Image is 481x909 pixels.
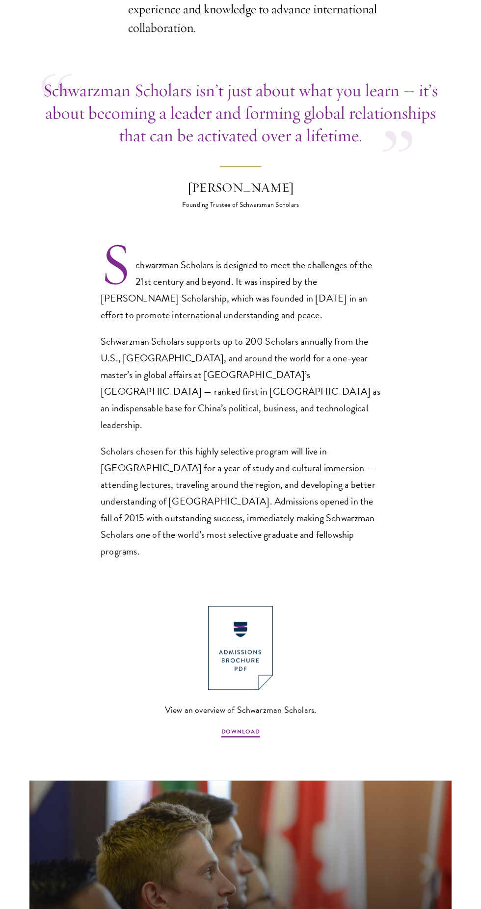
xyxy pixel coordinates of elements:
[101,443,380,559] p: Scholars chosen for this highly selective program will live in [GEOGRAPHIC_DATA] for a year of st...
[101,256,380,323] p: Schwarzman Scholars is designed to meet the challenges of the 21st century and beyond. It was ins...
[42,79,439,147] p: Schwarzman Scholars isn’t just about what you learn – it’s about becoming a leader and forming gl...
[101,333,380,433] p: Schwarzman Scholars supports up to 200 Scholars annually from the U.S., [GEOGRAPHIC_DATA], and ar...
[165,606,317,739] a: View an overview of Schwarzman Scholars. DOWNLOAD
[221,727,260,739] span: DOWNLOAD
[155,200,326,210] div: Founding Trustee of Schwarzman Scholars
[165,703,317,717] span: View an overview of Schwarzman Scholars.
[155,178,326,197] div: [PERSON_NAME]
